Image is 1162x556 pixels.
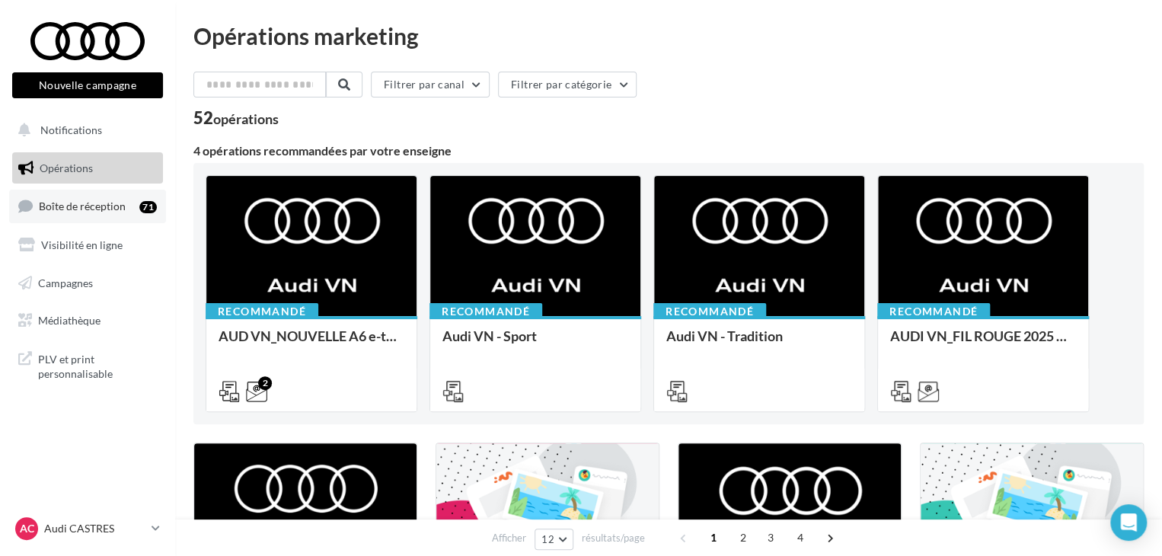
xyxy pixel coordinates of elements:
[41,238,123,251] span: Visibilité en ligne
[38,314,101,327] span: Médiathèque
[1110,504,1147,541] div: Open Intercom Messenger
[38,349,157,382] span: PLV et print personnalisable
[653,303,766,320] div: Recommandé
[498,72,637,97] button: Filtrer par catégorie
[442,328,628,359] div: Audi VN - Sport
[731,526,755,550] span: 2
[38,276,93,289] span: Campagnes
[219,328,404,359] div: AUD VN_NOUVELLE A6 e-tron
[193,24,1144,47] div: Opérations marketing
[9,229,166,261] a: Visibilité en ligne
[371,72,490,97] button: Filtrer par canal
[12,514,163,543] a: AC Audi CASTRES
[877,303,990,320] div: Recommandé
[541,533,554,545] span: 12
[9,305,166,337] a: Médiathèque
[139,201,157,213] div: 71
[9,152,166,184] a: Opérations
[492,531,526,545] span: Afficher
[9,267,166,299] a: Campagnes
[429,303,542,320] div: Recommandé
[9,190,166,222] a: Boîte de réception71
[701,526,726,550] span: 1
[193,110,279,126] div: 52
[788,526,812,550] span: 4
[535,529,573,550] button: 12
[9,343,166,388] a: PLV et print personnalisable
[40,123,102,136] span: Notifications
[666,328,852,359] div: Audi VN - Tradition
[20,521,34,536] span: AC
[758,526,783,550] span: 3
[9,114,160,146] button: Notifications
[193,145,1144,157] div: 4 opérations recommandées par votre enseigne
[213,112,279,126] div: opérations
[582,531,645,545] span: résultats/page
[12,72,163,98] button: Nouvelle campagne
[44,521,145,536] p: Audi CASTRES
[40,161,93,174] span: Opérations
[890,328,1076,359] div: AUDI VN_FIL ROUGE 2025 - A1, Q2, Q3, Q5 et Q4 e-tron
[206,303,318,320] div: Recommandé
[39,200,126,212] span: Boîte de réception
[258,376,272,390] div: 2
